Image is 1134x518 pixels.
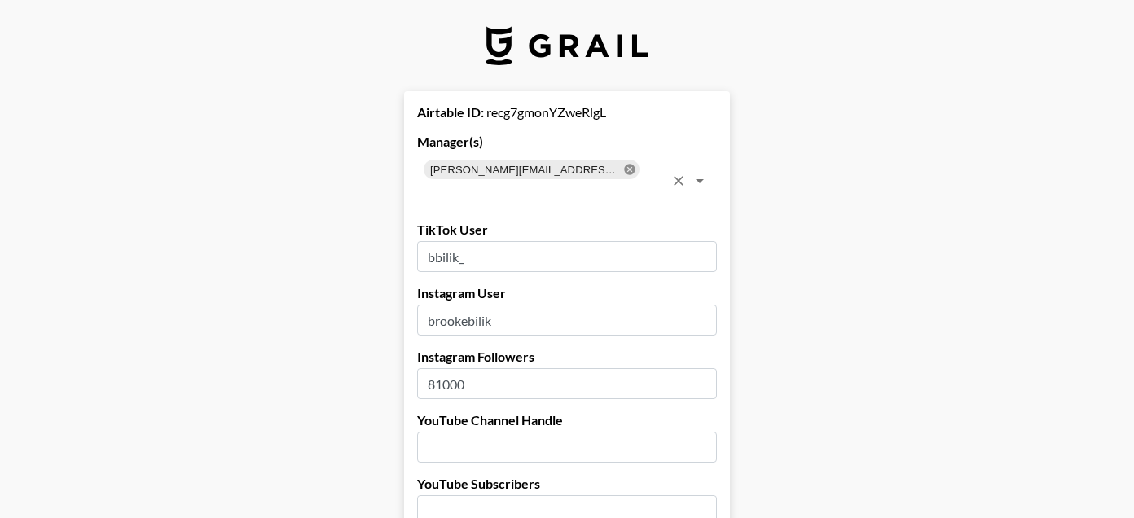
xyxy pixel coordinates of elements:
div: recg7gmonYZweRlgL [417,104,717,121]
label: TikTok User [417,222,717,238]
strong: Airtable ID: [417,104,484,120]
label: Manager(s) [417,134,717,150]
label: YouTube Subscribers [417,476,717,492]
button: Open [688,169,711,192]
button: Clear [667,169,690,192]
img: Grail Talent Logo [486,26,648,65]
div: [PERSON_NAME][EMAIL_ADDRESS][DOMAIN_NAME] [424,160,640,179]
label: Instagram Followers [417,349,717,365]
label: Instagram User [417,285,717,301]
span: [PERSON_NAME][EMAIL_ADDRESS][DOMAIN_NAME] [424,160,626,179]
label: YouTube Channel Handle [417,412,717,428]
